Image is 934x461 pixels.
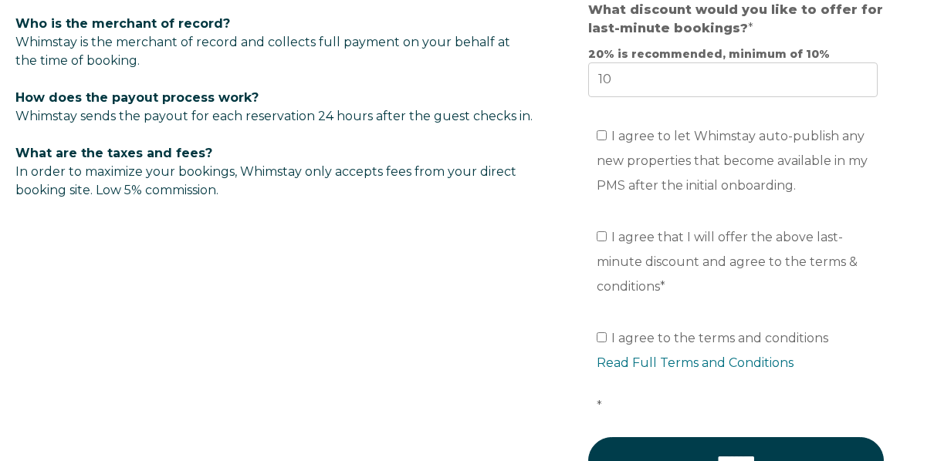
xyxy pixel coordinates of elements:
[597,355,794,370] a: Read Full Terms and Conditions
[597,230,858,294] span: I agree that I will offer the above last-minute discount and agree to the terms & conditions
[597,231,607,241] input: I agree that I will offer the above last-minute discount and agree to the terms & conditions*
[15,109,533,123] span: Whimstay sends the payout for each reservation 24 hours after the guest checks in.
[15,16,230,31] span: Who is the merchant of record?
[15,35,510,68] span: Whimstay is the merchant of record and collects full payment on your behalf at the time of booking.
[597,331,886,413] span: I agree to the terms and conditions
[597,332,607,342] input: I agree to the terms and conditionsRead Full Terms and Conditions*
[597,130,607,140] input: I agree to let Whimstay auto-publish any new properties that become available in my PMS after the...
[597,129,868,193] span: I agree to let Whimstay auto-publish any new properties that become available in my PMS after the...
[15,90,259,105] span: How does the payout process work?
[588,47,830,61] strong: 20% is recommended, minimum of 10%
[15,146,516,197] span: In order to maximize your bookings, Whimstay only accepts fees from your direct booking site. Low...
[15,146,212,160] span: What are the taxes and fees?
[588,2,883,35] strong: What discount would you like to offer for last-minute bookings?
